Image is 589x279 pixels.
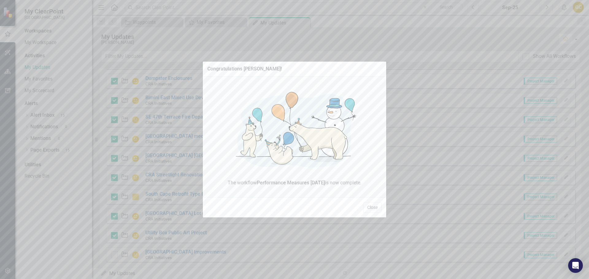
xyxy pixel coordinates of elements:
[207,179,382,187] span: The workflow is now complete.
[207,66,282,72] div: Congratulations [PERSON_NAME]!
[225,81,364,179] img: Congratulations
[257,180,325,186] strong: Performance Measures [DATE]
[363,202,382,213] button: Close
[568,258,583,273] div: Open Intercom Messenger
